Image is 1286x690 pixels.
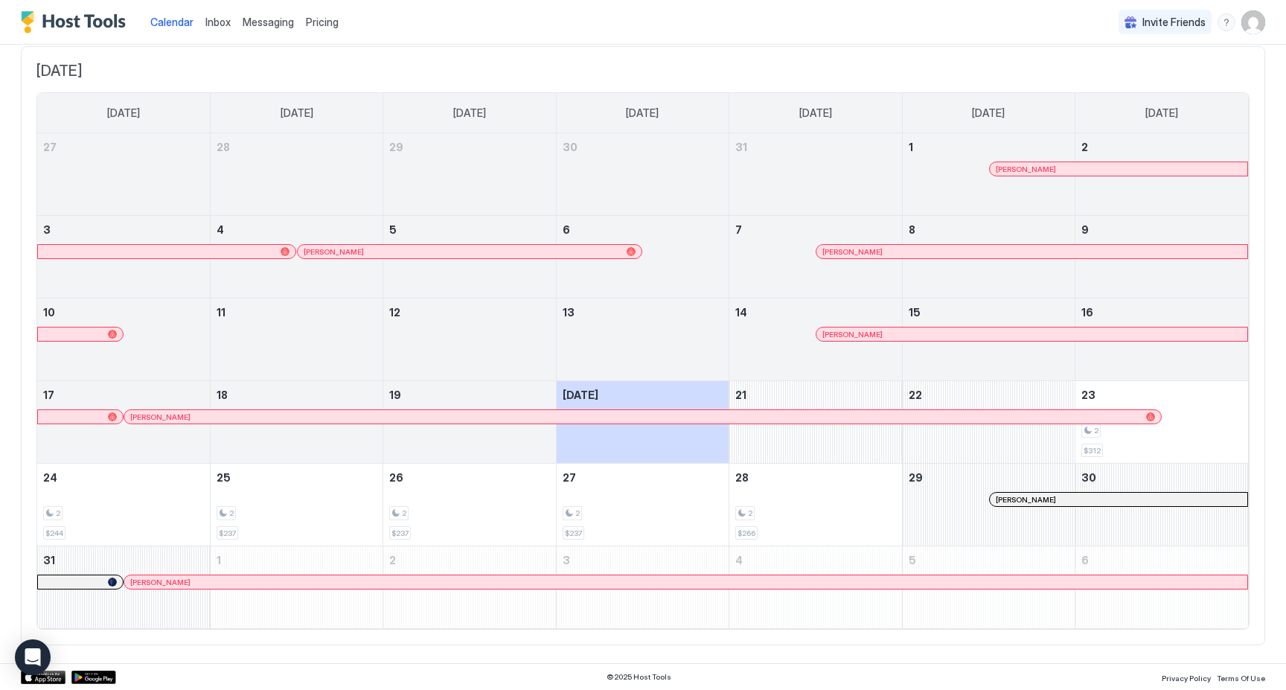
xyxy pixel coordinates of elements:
a: August 26, 2025 [383,464,555,491]
span: [DATE] [972,106,1005,120]
span: 2 [56,508,60,518]
a: July 29, 2025 [383,133,555,161]
a: Saturday [1130,93,1193,133]
span: [DATE] [453,106,486,120]
span: Inbox [205,16,231,28]
a: August 31, 2025 [37,546,210,574]
span: 25 [217,471,231,484]
span: 9 [1081,223,1089,236]
div: Google Play Store [71,671,116,684]
span: 16 [1081,306,1093,319]
a: August 1, 2025 [903,133,1075,161]
td: August 2, 2025 [1075,133,1248,216]
a: July 31, 2025 [729,133,901,161]
td: September 4, 2025 [729,546,902,629]
td: August 19, 2025 [383,381,556,464]
span: 4 [217,223,224,236]
a: July 27, 2025 [37,133,210,161]
td: August 23, 2025 [1075,381,1248,464]
td: August 26, 2025 [383,464,556,546]
span: 28 [735,471,749,484]
td: August 17, 2025 [37,381,210,464]
a: August 7, 2025 [729,216,901,243]
span: 7 [735,223,742,236]
span: © 2025 Host Tools [607,672,671,682]
span: 3 [563,554,570,566]
span: 5 [389,223,397,236]
a: August 17, 2025 [37,381,210,409]
a: August 29, 2025 [903,464,1075,491]
td: August 1, 2025 [902,133,1075,216]
a: August 28, 2025 [729,464,901,491]
a: September 2, 2025 [383,546,555,574]
td: August 4, 2025 [210,216,383,298]
td: August 6, 2025 [556,216,729,298]
span: Pricing [306,16,339,29]
span: 3 [43,223,51,236]
div: [PERSON_NAME] [822,330,1241,339]
td: August 9, 2025 [1075,216,1248,298]
a: August 20, 2025 [557,381,729,409]
span: [DATE] [626,106,659,120]
td: September 6, 2025 [1075,546,1248,629]
td: September 5, 2025 [902,546,1075,629]
a: September 4, 2025 [729,546,901,574]
td: August 8, 2025 [902,216,1075,298]
span: 31 [735,141,747,153]
div: Open Intercom Messenger [15,639,51,675]
td: August 7, 2025 [729,216,902,298]
div: [PERSON_NAME] [996,495,1241,505]
span: 26 [389,471,403,484]
span: 22 [909,389,922,401]
span: [PERSON_NAME] [130,578,191,587]
td: August 30, 2025 [1075,464,1248,546]
span: 6 [1081,554,1089,566]
td: August 10, 2025 [37,298,210,381]
a: August 16, 2025 [1075,298,1248,326]
span: 14 [735,306,747,319]
a: September 3, 2025 [557,546,729,574]
td: August 14, 2025 [729,298,902,381]
span: [PERSON_NAME] [822,330,883,339]
td: August 24, 2025 [37,464,210,546]
a: August 4, 2025 [211,216,383,243]
td: August 5, 2025 [383,216,556,298]
span: 10 [43,306,55,319]
td: July 31, 2025 [729,133,902,216]
span: 24 [43,471,57,484]
a: Monday [266,93,328,133]
a: September 1, 2025 [211,546,383,574]
td: August 21, 2025 [729,381,902,464]
td: August 3, 2025 [37,216,210,298]
span: $244 [45,528,63,538]
span: 29 [389,141,403,153]
td: July 28, 2025 [210,133,383,216]
span: [DATE] [107,106,140,120]
a: August 9, 2025 [1075,216,1248,243]
div: menu [1218,13,1235,31]
td: August 20, 2025 [556,381,729,464]
td: July 27, 2025 [37,133,210,216]
span: $237 [565,528,582,538]
a: August 2, 2025 [1075,133,1248,161]
span: [PERSON_NAME] [822,247,883,257]
td: August 16, 2025 [1075,298,1248,381]
span: [PERSON_NAME] [996,164,1056,174]
span: 2 [1081,141,1088,153]
td: July 29, 2025 [383,133,556,216]
span: 4 [735,554,743,566]
div: [PERSON_NAME] [304,247,636,257]
span: 12 [389,306,400,319]
span: [PERSON_NAME] [996,495,1056,505]
a: August 12, 2025 [383,298,555,326]
td: August 12, 2025 [383,298,556,381]
span: 1 [909,141,913,153]
a: Inbox [205,14,231,30]
a: August 10, 2025 [37,298,210,326]
td: August 25, 2025 [210,464,383,546]
span: 27 [563,471,576,484]
span: 30 [1081,471,1096,484]
td: August 31, 2025 [37,546,210,629]
a: August 8, 2025 [903,216,1075,243]
a: August 23, 2025 [1075,381,1248,409]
